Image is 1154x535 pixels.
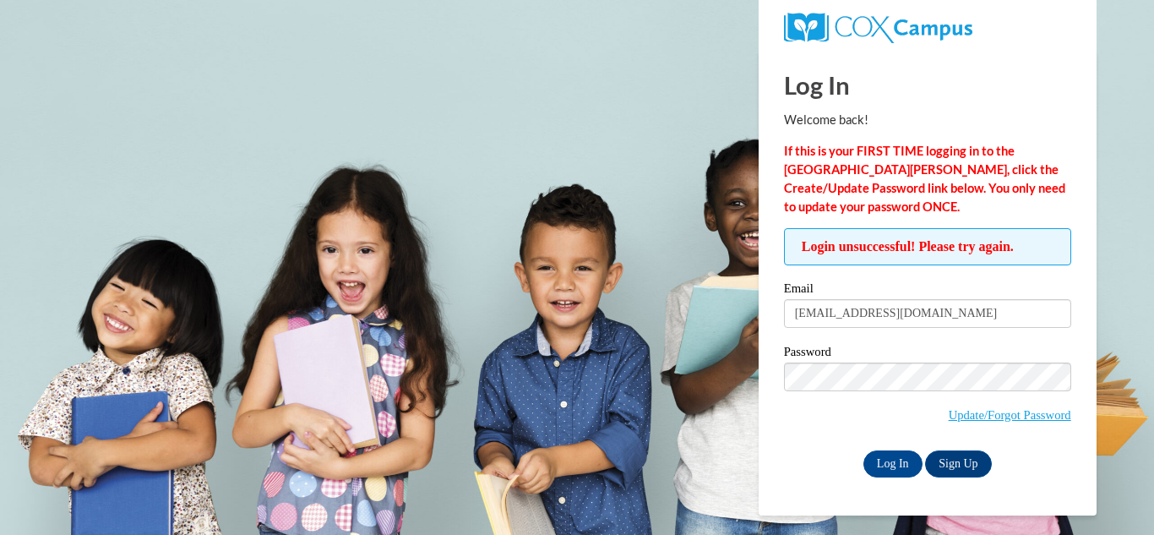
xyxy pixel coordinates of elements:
h1: Log In [784,68,1071,102]
strong: If this is your FIRST TIME logging in to the [GEOGRAPHIC_DATA][PERSON_NAME], click the Create/Upd... [784,144,1065,214]
label: Email [784,282,1071,299]
a: Sign Up [925,450,991,478]
input: Log In [863,450,923,478]
a: Update/Forgot Password [949,408,1071,422]
label: Password [784,346,1071,363]
span: Login unsuccessful! Please try again. [784,228,1071,265]
a: COX Campus [784,19,972,34]
p: Welcome back! [784,111,1071,129]
img: COX Campus [784,13,972,43]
